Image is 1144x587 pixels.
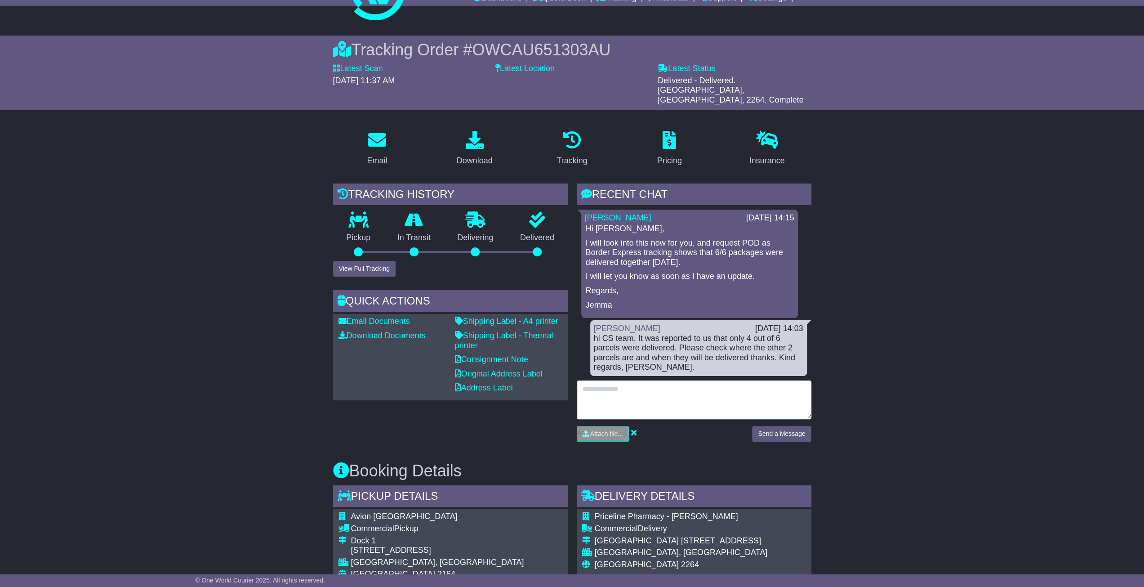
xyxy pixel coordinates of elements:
[586,286,793,296] p: Regards,
[658,64,715,74] label: Latest Status
[455,383,513,392] a: Address Label
[595,560,679,569] span: [GEOGRAPHIC_DATA]
[551,128,593,170] a: Tracking
[351,569,435,578] span: [GEOGRAPHIC_DATA]
[455,317,558,326] a: Shipping Label - A4 printer
[455,331,553,350] a: Shipping Label - Thermal printer
[746,213,794,223] div: [DATE] 14:15
[351,512,458,521] span: Avion [GEOGRAPHIC_DATA]
[455,369,543,378] a: Original Address Label
[333,261,396,277] button: View Full Tracking
[361,128,393,170] a: Email
[585,213,651,222] a: [PERSON_NAME]
[384,233,444,243] p: In Transit
[658,76,803,104] span: Delivered - Delivered. [GEOGRAPHIC_DATA], [GEOGRAPHIC_DATA], 2264. Complete
[333,462,811,480] h3: Booking Details
[351,524,394,533] span: Commercial
[595,524,638,533] span: Commercial
[577,485,811,510] div: Delivery Details
[595,536,768,546] div: [GEOGRAPHIC_DATA] [STREET_ADDRESS]
[586,300,793,310] p: Jemma
[333,233,384,243] p: Pickup
[586,224,793,234] p: Hi [PERSON_NAME],
[451,128,499,170] a: Download
[594,334,803,372] div: hi CS team, It was reported to us that only 4 out of 6 parcels were delivered. Please check where...
[457,155,493,167] div: Download
[338,331,426,340] a: Download Documents
[351,524,524,534] div: Pickup
[595,524,768,534] div: Delivery
[752,426,811,442] button: Send a Message
[657,155,682,167] div: Pricing
[651,128,688,170] a: Pricing
[351,558,524,568] div: [GEOGRAPHIC_DATA], [GEOGRAPHIC_DATA]
[595,548,768,558] div: [GEOGRAPHIC_DATA], [GEOGRAPHIC_DATA]
[444,233,507,243] p: Delivering
[351,536,524,546] div: Dock 1
[472,40,610,59] span: OWCAU651303AU
[333,290,568,314] div: Quick Actions
[333,184,568,208] div: Tracking history
[495,64,555,74] label: Latest Location
[681,560,699,569] span: 2264
[195,577,325,584] span: © One World Courier 2025. All rights reserved.
[507,233,568,243] p: Delivered
[333,485,568,510] div: Pickup Details
[577,184,811,208] div: RECENT CHAT
[586,272,793,282] p: I will let you know as soon as I have an update.
[586,238,793,268] p: I will look into this now for you, and request POD as Border Express tracking shows that 6/6 pack...
[338,317,410,326] a: Email Documents
[437,569,455,578] span: 2164
[455,355,528,364] a: Consignment Note
[351,546,524,556] div: [STREET_ADDRESS]
[367,155,387,167] div: Email
[595,512,738,521] span: Priceline Pharmacy - [PERSON_NAME]
[333,40,811,59] div: Tracking Order #
[333,76,395,85] span: [DATE] 11:37 AM
[743,128,791,170] a: Insurance
[594,324,660,333] a: [PERSON_NAME]
[749,155,785,167] div: Insurance
[556,155,587,167] div: Tracking
[755,324,803,334] div: [DATE] 14:03
[333,64,383,74] label: Latest Scan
